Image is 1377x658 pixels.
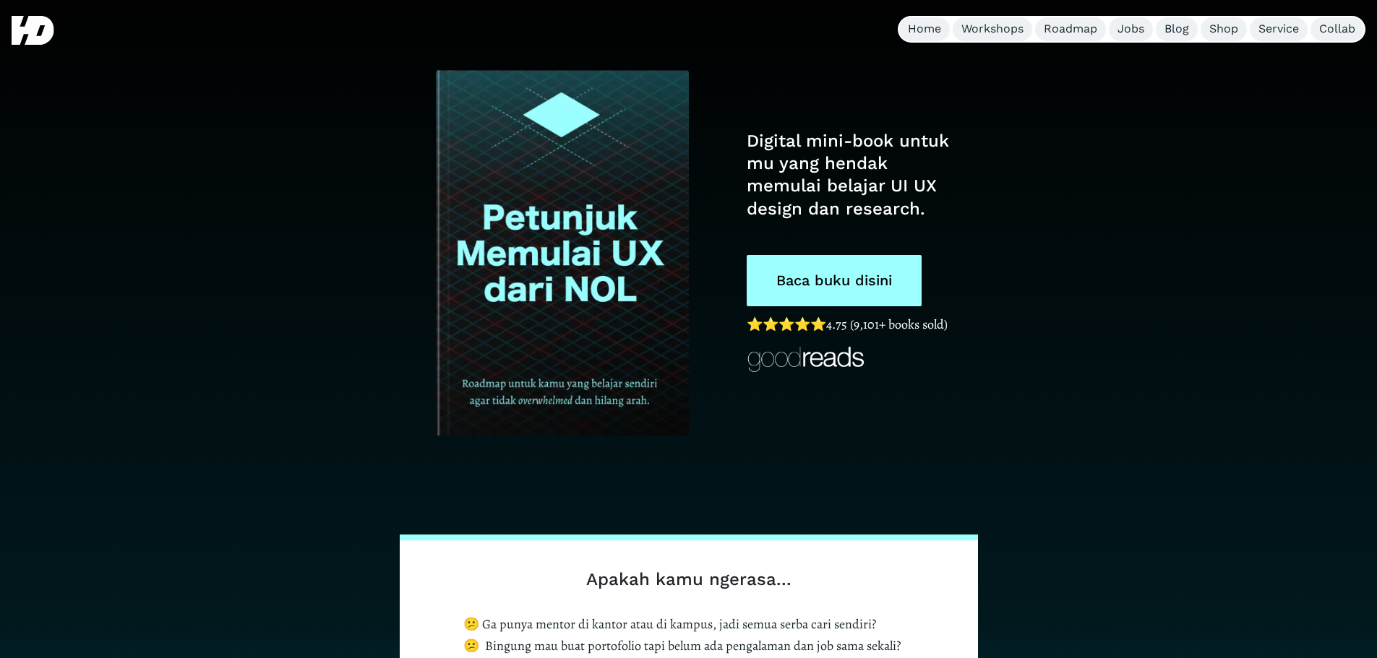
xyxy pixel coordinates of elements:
[747,130,956,220] h1: Digital mini-book untuk mu yang hendak memulai belajar UI UX design dan research.
[899,17,950,41] a: Home
[961,22,1024,37] div: Workshops
[1118,22,1144,37] div: Jobs
[747,313,956,336] h1: 4.75 (9,101+ books sold)
[1164,22,1189,37] div: Blog
[1319,22,1355,37] div: Collab
[1035,17,1106,41] a: Roadmap
[1209,22,1238,37] div: Shop
[1310,17,1364,41] a: Collab
[908,22,941,37] div: Home
[747,316,826,333] a: ⭐️⭐️⭐️⭐️⭐️
[953,17,1032,41] a: Workshops
[1109,17,1153,41] a: Jobs
[1201,17,1247,41] a: Shop
[463,569,914,590] h2: Apakah kamu ngerasa...
[1044,22,1097,37] div: Roadmap
[747,255,922,306] a: Baca buku disini
[1258,22,1299,37] div: Service
[1250,17,1308,41] a: Service
[1156,17,1198,41] a: Blog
